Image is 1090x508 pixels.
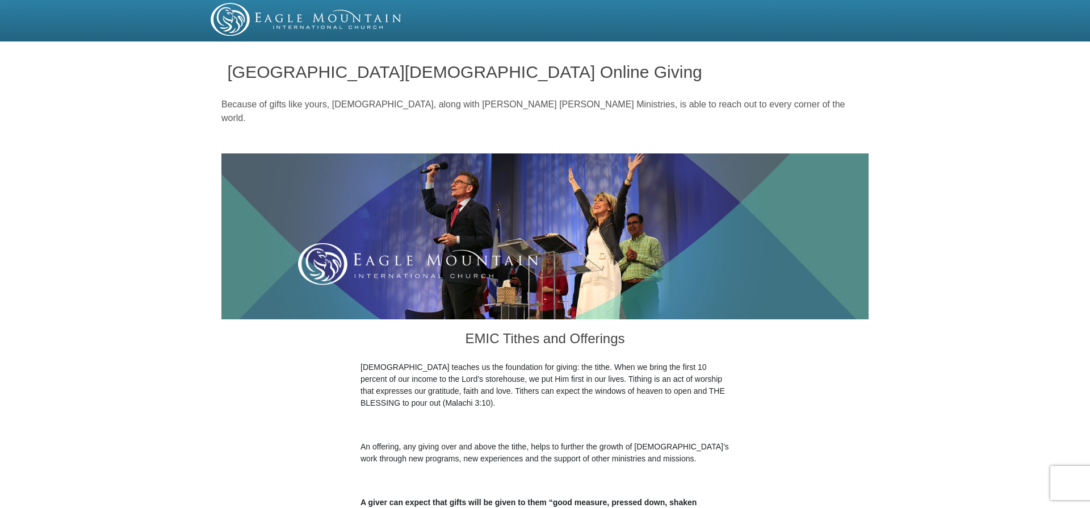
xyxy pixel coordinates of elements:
h1: [GEOGRAPHIC_DATA][DEMOGRAPHIC_DATA] Online Giving [228,63,863,81]
p: [DEMOGRAPHIC_DATA] teaches us the foundation for giving: the tithe. When we bring the first 10 pe... [360,361,730,409]
img: EMIC [211,3,403,36]
h3: EMIC Tithes and Offerings [360,319,730,361]
p: Because of gifts like yours, [DEMOGRAPHIC_DATA], along with [PERSON_NAME] [PERSON_NAME] Ministrie... [221,98,869,125]
p: An offering, any giving over and above the tithe, helps to further the growth of [DEMOGRAPHIC_DAT... [360,441,730,465]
